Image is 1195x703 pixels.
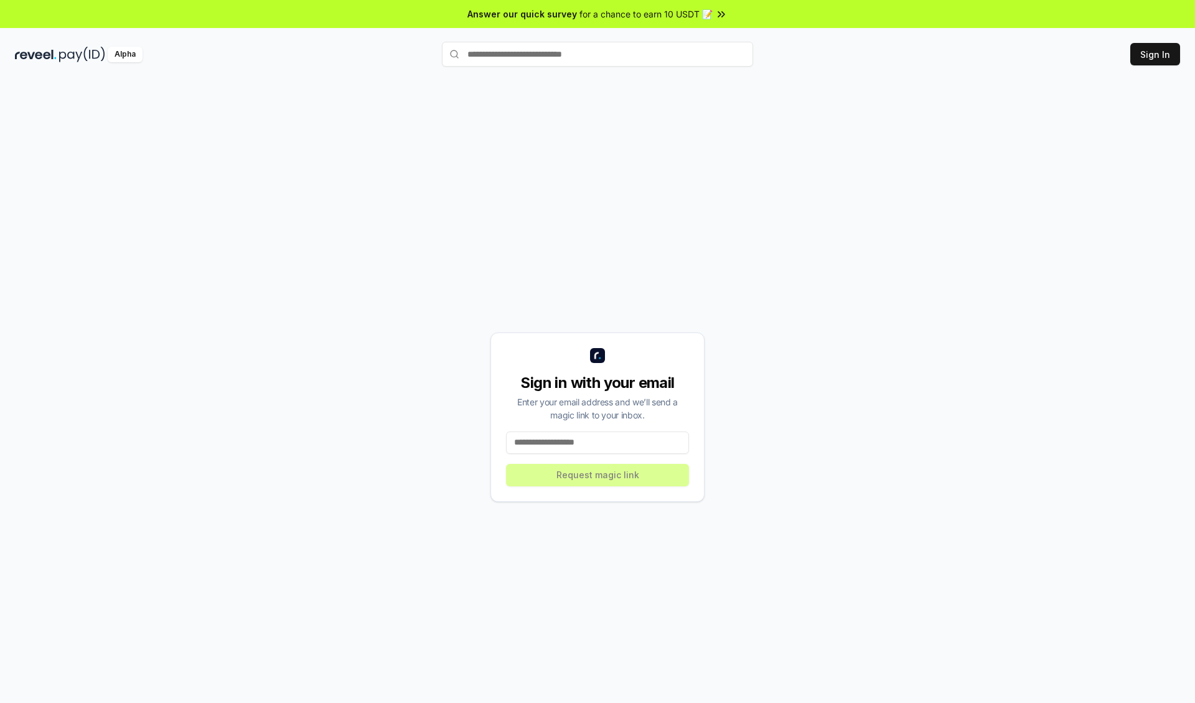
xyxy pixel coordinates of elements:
button: Sign In [1130,43,1180,65]
div: Alpha [108,47,143,62]
img: reveel_dark [15,47,57,62]
img: pay_id [59,47,105,62]
div: Enter your email address and we’ll send a magic link to your inbox. [506,395,689,422]
img: logo_small [590,348,605,363]
div: Sign in with your email [506,373,689,393]
span: Answer our quick survey [467,7,577,21]
span: for a chance to earn 10 USDT 📝 [579,7,713,21]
